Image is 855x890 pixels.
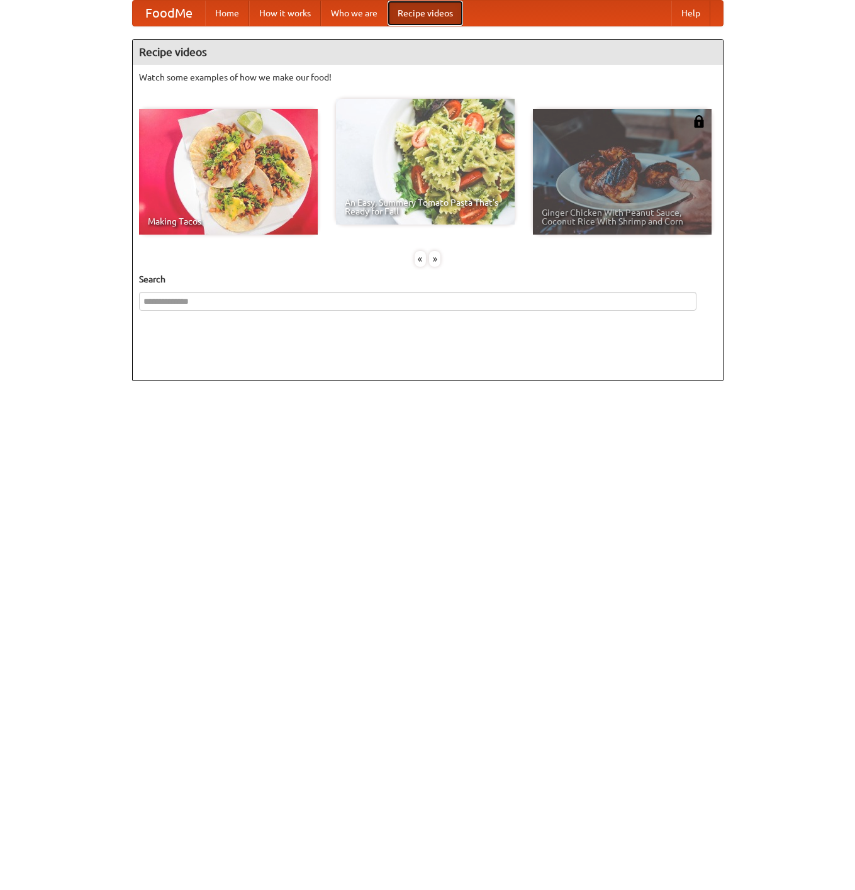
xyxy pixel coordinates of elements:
img: 483408.png [693,115,705,128]
a: Who we are [321,1,388,26]
h4: Recipe videos [133,40,723,65]
a: Making Tacos [139,109,318,235]
h5: Search [139,273,717,286]
a: FoodMe [133,1,205,26]
a: Recipe videos [388,1,463,26]
div: « [415,251,426,267]
a: Help [671,1,710,26]
a: How it works [249,1,321,26]
a: An Easy, Summery Tomato Pasta That's Ready for Fall [336,99,515,225]
p: Watch some examples of how we make our food! [139,71,717,84]
span: Making Tacos [148,217,309,226]
div: » [429,251,440,267]
span: An Easy, Summery Tomato Pasta That's Ready for Fall [345,198,506,216]
a: Home [205,1,249,26]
